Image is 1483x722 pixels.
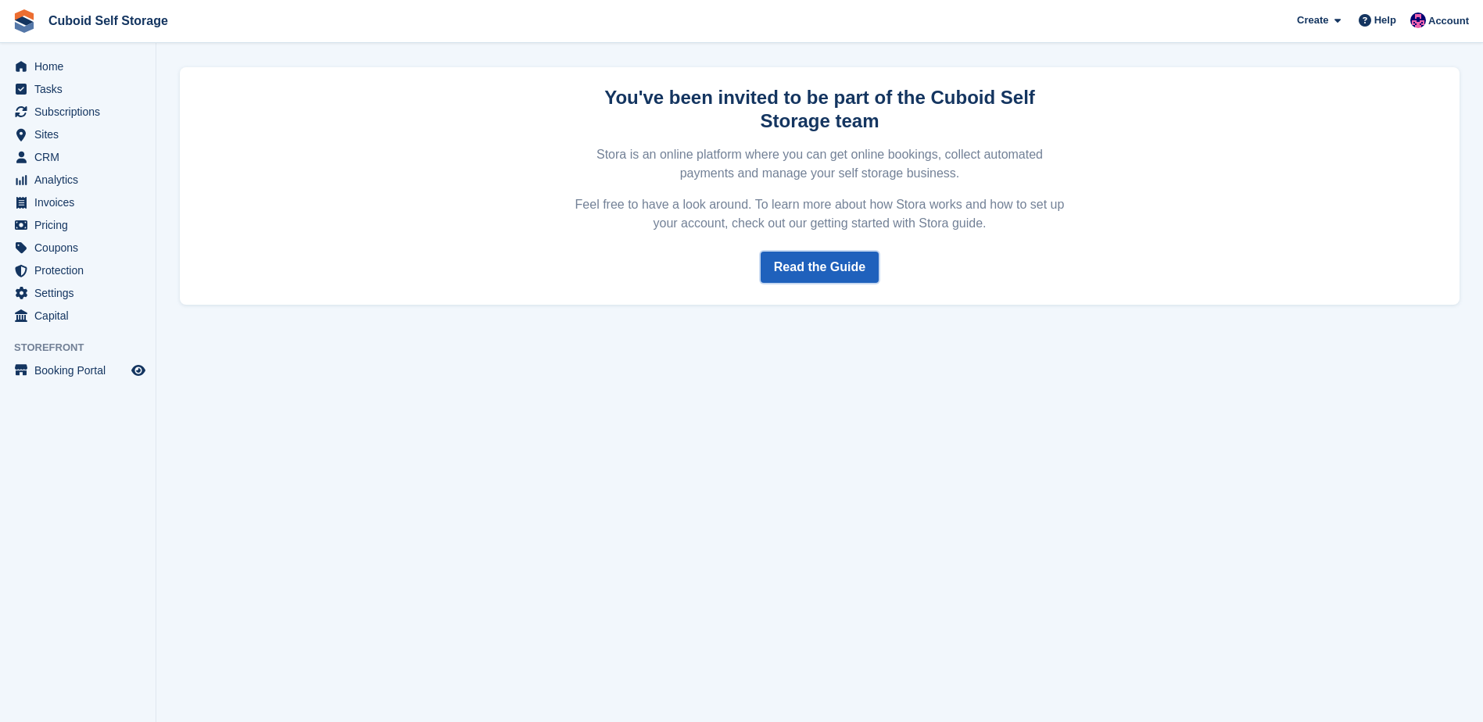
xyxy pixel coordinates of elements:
a: menu [8,282,148,304]
a: Cuboid Self Storage [42,8,174,34]
a: menu [8,101,148,123]
span: Create [1297,13,1328,28]
a: menu [8,359,148,381]
span: Capital [34,305,128,327]
a: menu [8,78,148,100]
strong: You've been invited to be part of the Cuboid Self Storage team [604,87,1035,131]
span: Coupons [34,237,128,259]
span: Storefront [14,340,156,356]
span: Analytics [34,169,128,191]
span: Invoices [34,191,128,213]
span: Home [34,55,128,77]
span: Help [1374,13,1396,28]
a: menu [8,123,148,145]
a: menu [8,214,148,236]
a: menu [8,237,148,259]
a: menu [8,305,148,327]
span: Tasks [34,78,128,100]
span: Settings [34,282,128,304]
span: Booking Portal [34,359,128,381]
a: menu [8,259,148,281]
p: Stora is an online platform where you can get online bookings, collect automated payments and man... [573,145,1067,183]
img: Gurpreet Dev [1410,13,1426,28]
span: Account [1428,13,1469,29]
a: Preview store [129,361,148,380]
img: stora-icon-8386f47178a22dfd0bd8f6a31ec36ba5ce8667c1dd55bd0f319d3a0aa187defe.svg [13,9,36,33]
a: menu [8,169,148,191]
a: menu [8,191,148,213]
span: Subscriptions [34,101,128,123]
a: menu [8,55,148,77]
span: Protection [34,259,128,281]
span: Pricing [34,214,128,236]
span: CRM [34,146,128,168]
a: menu [8,146,148,168]
span: Sites [34,123,128,145]
p: Feel free to have a look around. To learn more about how Stora works and how to set up your accou... [573,195,1067,233]
a: Read the Guide [761,252,879,283]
